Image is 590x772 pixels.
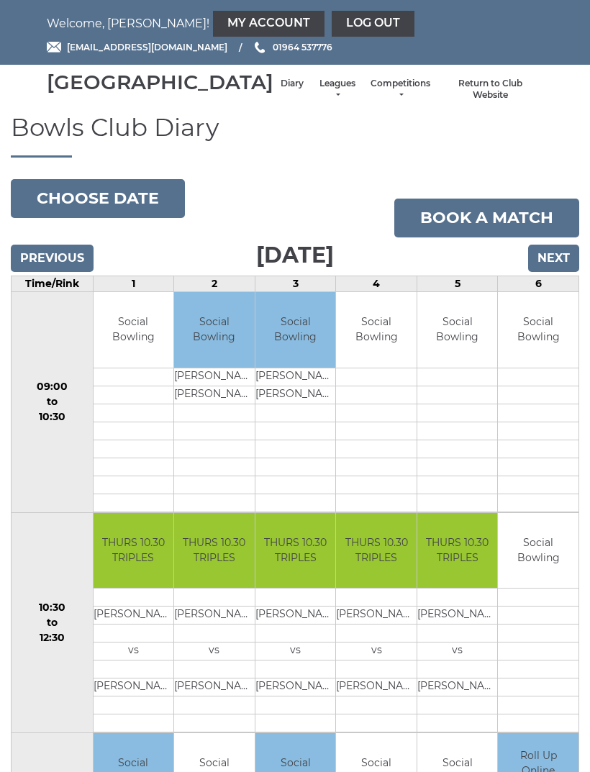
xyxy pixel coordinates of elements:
[336,642,417,660] td: vs
[255,607,336,625] td: [PERSON_NAME]
[528,245,579,272] input: Next
[174,386,255,404] td: [PERSON_NAME]
[11,245,94,272] input: Previous
[253,40,332,54] a: Phone us 01964 537776
[417,642,498,660] td: vs
[174,292,255,368] td: Social Bowling
[94,678,174,696] td: [PERSON_NAME]
[94,642,174,660] td: vs
[47,40,227,54] a: Email [EMAIL_ADDRESS][DOMAIN_NAME]
[94,513,174,589] td: THURS 10.30 TRIPLES
[255,42,265,53] img: Phone us
[445,78,536,101] a: Return to Club Website
[498,276,579,292] td: 6
[417,607,498,625] td: [PERSON_NAME]
[417,513,498,589] td: THURS 10.30 TRIPLES
[93,276,174,292] td: 1
[336,513,417,589] td: THURS 10.30 TRIPLES
[318,78,356,101] a: Leagues
[12,292,94,513] td: 09:00 to 10:30
[417,292,498,368] td: Social Bowling
[174,642,255,660] td: vs
[336,276,417,292] td: 4
[174,276,255,292] td: 2
[336,678,417,696] td: [PERSON_NAME]
[417,678,498,696] td: [PERSON_NAME]
[47,71,273,94] div: [GEOGRAPHIC_DATA]
[174,607,255,625] td: [PERSON_NAME]
[174,368,255,386] td: [PERSON_NAME]
[417,276,498,292] td: 5
[255,678,336,696] td: [PERSON_NAME]
[94,607,174,625] td: [PERSON_NAME]
[94,292,174,368] td: Social Bowling
[371,78,430,101] a: Competitions
[332,11,414,37] a: Log out
[174,513,255,589] td: THURS 10.30 TRIPLES
[498,292,578,368] td: Social Bowling
[12,276,94,292] td: Time/Rink
[255,642,336,660] td: vs
[255,276,336,292] td: 3
[67,42,227,53] span: [EMAIL_ADDRESS][DOMAIN_NAME]
[255,368,336,386] td: [PERSON_NAME]
[255,292,336,368] td: Social Bowling
[498,513,578,589] td: Social Bowling
[47,11,543,37] nav: Welcome, [PERSON_NAME]!
[11,114,579,158] h1: Bowls Club Diary
[174,678,255,696] td: [PERSON_NAME]
[255,386,336,404] td: [PERSON_NAME]
[213,11,324,37] a: My Account
[12,512,94,733] td: 10:30 to 12:30
[336,292,417,368] td: Social Bowling
[336,607,417,625] td: [PERSON_NAME]
[394,199,579,237] a: Book a match
[11,179,185,218] button: Choose date
[255,513,336,589] td: THURS 10.30 TRIPLES
[273,42,332,53] span: 01964 537776
[47,42,61,53] img: Email
[281,78,304,90] a: Diary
